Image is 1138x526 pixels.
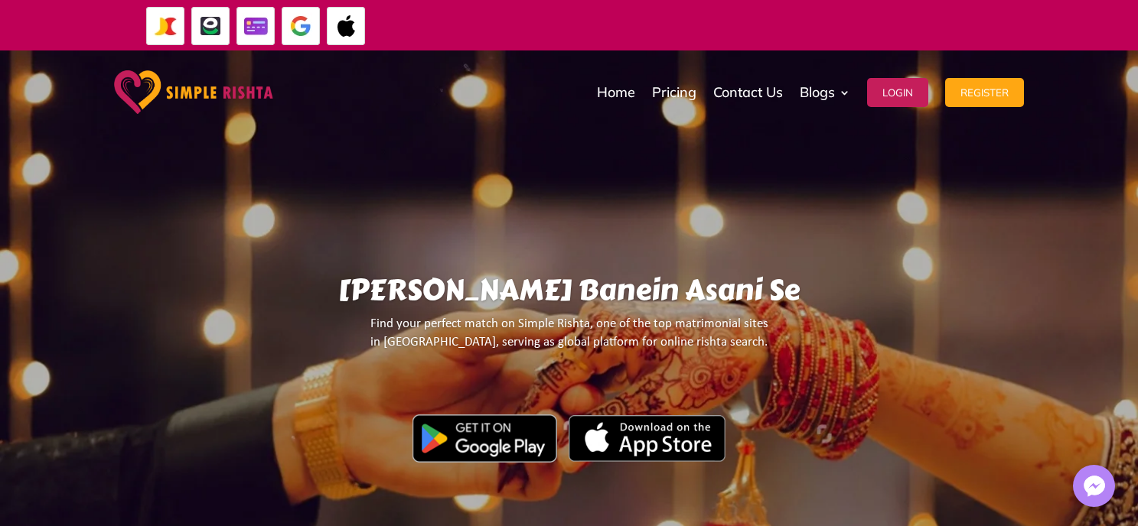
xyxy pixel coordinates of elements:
[412,414,557,462] img: Google Play
[1079,471,1110,502] img: Messenger
[800,54,850,131] a: Blogs
[945,78,1024,107] button: Register
[148,273,990,315] h1: [PERSON_NAME] Banein Asani Se
[867,54,928,131] a: Login
[597,54,635,131] a: Home
[713,54,783,131] a: Contact Us
[945,54,1024,131] a: Register
[652,54,696,131] a: Pricing
[867,78,928,107] button: Login
[148,315,990,365] p: Find your perfect match on Simple Rishta, one of the top matrimonial sites in [GEOGRAPHIC_DATA], ...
